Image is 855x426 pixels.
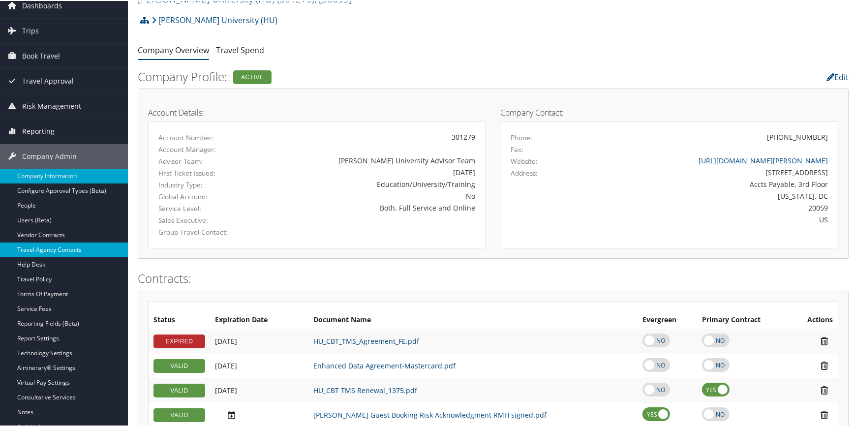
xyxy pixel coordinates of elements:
[826,71,849,82] a: Edit
[269,131,476,141] div: 301279
[153,358,205,372] div: VALID
[22,43,60,67] span: Book Travel
[511,167,538,177] label: Address:
[158,132,254,142] label: Account Number:
[158,144,254,153] label: Account Manager:
[313,335,419,345] a: HU_CBT_TMS_Agreement_FE.pdf
[594,202,828,212] div: 20059
[313,409,547,419] a: [PERSON_NAME] Guest Booking Risk Acknowledgment RMH signed.pdf
[158,203,254,213] label: Service Level:
[308,310,638,328] th: Document Name
[138,67,607,84] h2: Company Profile:
[22,68,74,92] span: Travel Approval
[215,360,237,369] span: [DATE]
[158,226,254,236] label: Group Travel Contact:
[816,335,833,345] i: Remove Contract
[594,213,828,224] div: US
[511,132,533,142] label: Phone:
[501,108,839,116] h4: Company Contact:
[269,166,476,177] div: [DATE]
[269,178,476,188] div: Education/University/Training
[215,361,304,369] div: Add/Edit Date
[767,131,828,141] div: [PHONE_NUMBER]
[790,310,838,328] th: Actions
[22,143,77,168] span: Company Admin
[215,385,237,394] span: [DATE]
[158,214,254,224] label: Sales Executive:
[816,384,833,395] i: Remove Contract
[210,310,308,328] th: Expiration Date
[594,190,828,200] div: [US_STATE], DC
[149,310,210,328] th: Status
[138,269,849,286] h2: Contracts:
[816,409,833,419] i: Remove Contract
[697,310,790,328] th: Primary Contract
[153,334,205,347] div: EXPIRED
[138,44,209,55] a: Company Overview
[215,335,237,345] span: [DATE]
[816,360,833,370] i: Remove Contract
[638,310,697,328] th: Evergreen
[313,360,456,369] a: Enhanced Data Agreement-Mastercard.pdf
[158,179,254,189] label: Industry Type:
[153,383,205,396] div: VALID
[22,118,55,143] span: Reporting
[511,155,538,165] label: Website:
[158,191,254,201] label: Global Account:
[215,385,304,394] div: Add/Edit Date
[158,167,254,177] label: First Ticket Issued:
[148,108,486,116] h4: Account Details:
[511,144,524,153] label: Fax:
[215,409,304,419] div: Add/Edit Date
[594,166,828,177] div: [STREET_ADDRESS]
[269,154,476,165] div: [PERSON_NAME] University Advisor Team
[216,44,264,55] a: Travel Spend
[158,155,254,165] label: Advisor Team:
[22,18,39,42] span: Trips
[153,407,205,421] div: VALID
[699,155,828,164] a: [URL][DOMAIN_NAME][PERSON_NAME]
[594,178,828,188] div: Accts Payable, 3rd Floor
[269,190,476,200] div: No
[313,385,417,394] a: HU_CBT TMS Renewal_1375.pdf
[233,69,272,83] div: Active
[215,336,304,345] div: Add/Edit Date
[269,202,476,212] div: Both, Full Service and Online
[22,93,81,118] span: Risk Management
[152,9,277,29] a: [PERSON_NAME] University (HU)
